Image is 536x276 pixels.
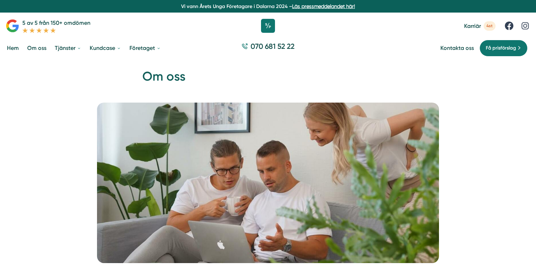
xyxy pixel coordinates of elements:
a: Företaget [128,39,162,57]
span: 4st [484,21,496,31]
span: Få prisförslag [486,44,516,52]
a: Tjänster [53,39,83,57]
img: Smartproduktion, [97,103,439,263]
a: Läs pressmeddelandet här! [292,3,355,9]
h1: Om oss [142,68,394,91]
a: Om oss [26,39,48,57]
span: 070 681 52 22 [251,41,295,51]
a: 070 681 52 22 [239,41,297,55]
p: 5 av 5 från 150+ omdömen [22,18,90,27]
a: Karriär 4st [464,21,496,31]
p: Vi vann Årets Unga Företagare i Dalarna 2024 – [3,3,533,10]
span: Karriär [464,23,481,29]
a: Kundcase [88,39,122,57]
a: Få prisförslag [479,40,528,57]
a: Hem [6,39,20,57]
a: Kontakta oss [440,45,474,51]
